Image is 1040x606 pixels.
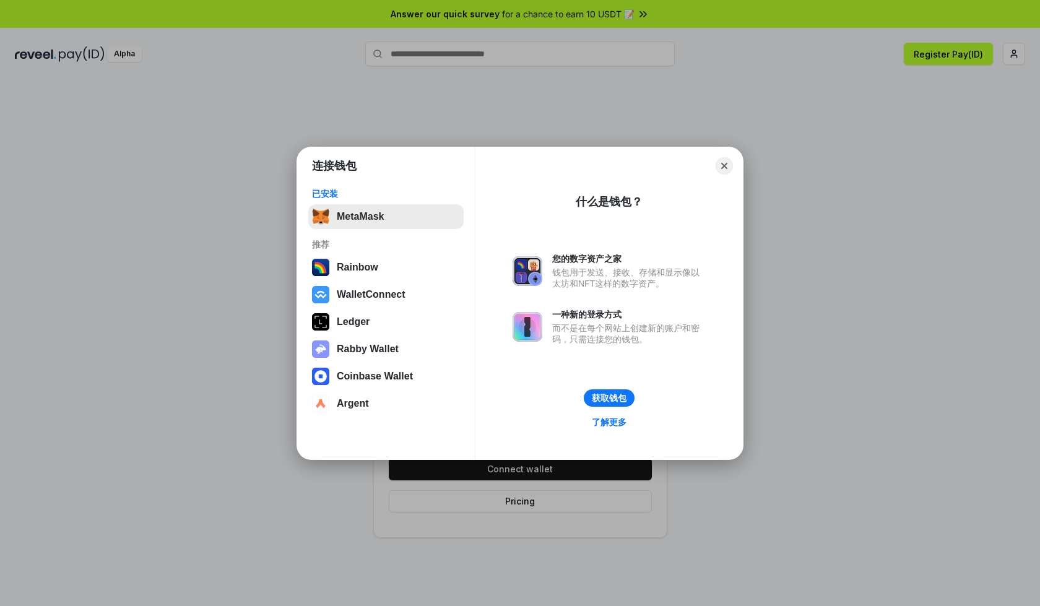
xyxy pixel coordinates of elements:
[337,398,369,409] div: Argent
[552,322,706,345] div: 而不是在每个网站上创建新的账户和密码，只需连接您的钱包。
[592,417,626,428] div: 了解更多
[312,158,357,173] h1: 连接钱包
[312,286,329,303] img: svg+xml,%3Csvg%20width%3D%2228%22%20height%3D%2228%22%20viewBox%3D%220%200%2028%2028%22%20fill%3D...
[337,344,399,355] div: Rabby Wallet
[337,211,384,222] div: MetaMask
[584,389,635,407] button: 获取钱包
[312,368,329,385] img: svg+xml,%3Csvg%20width%3D%2228%22%20height%3D%2228%22%20viewBox%3D%220%200%2028%2028%22%20fill%3D...
[576,194,643,209] div: 什么是钱包？
[312,239,460,250] div: 推荐
[552,253,706,264] div: 您的数字资产之家
[312,340,329,358] img: svg+xml,%3Csvg%20xmlns%3D%22http%3A%2F%2Fwww.w3.org%2F2000%2Fsvg%22%20fill%3D%22none%22%20viewBox...
[584,414,634,430] a: 了解更多
[312,208,329,225] img: svg+xml,%3Csvg%20fill%3D%22none%22%20height%3D%2233%22%20viewBox%3D%220%200%2035%2033%22%20width%...
[552,267,706,289] div: 钱包用于发送、接收、存储和显示像以太坊和NFT这样的数字资产。
[312,313,329,331] img: svg+xml,%3Csvg%20xmlns%3D%22http%3A%2F%2Fwww.w3.org%2F2000%2Fsvg%22%20width%3D%2228%22%20height%3...
[308,364,464,389] button: Coinbase Wallet
[312,395,329,412] img: svg+xml,%3Csvg%20width%3D%2228%22%20height%3D%2228%22%20viewBox%3D%220%200%2028%2028%22%20fill%3D...
[337,316,370,327] div: Ledger
[552,309,706,320] div: 一种新的登录方式
[312,259,329,276] img: svg+xml,%3Csvg%20width%3D%22120%22%20height%3D%22120%22%20viewBox%3D%220%200%20120%20120%22%20fil...
[312,188,460,199] div: 已安装
[308,204,464,229] button: MetaMask
[308,337,464,361] button: Rabby Wallet
[337,262,378,273] div: Rainbow
[308,391,464,416] button: Argent
[308,309,464,334] button: Ledger
[308,255,464,280] button: Rainbow
[337,371,413,382] div: Coinbase Wallet
[337,289,405,300] div: WalletConnect
[513,312,542,342] img: svg+xml,%3Csvg%20xmlns%3D%22http%3A%2F%2Fwww.w3.org%2F2000%2Fsvg%22%20fill%3D%22none%22%20viewBox...
[592,392,626,404] div: 获取钱包
[716,157,733,175] button: Close
[308,282,464,307] button: WalletConnect
[513,256,542,286] img: svg+xml,%3Csvg%20xmlns%3D%22http%3A%2F%2Fwww.w3.org%2F2000%2Fsvg%22%20fill%3D%22none%22%20viewBox...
